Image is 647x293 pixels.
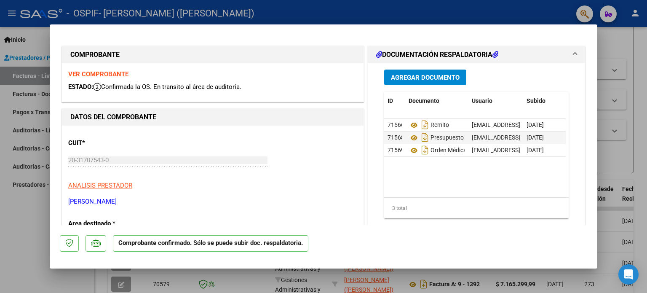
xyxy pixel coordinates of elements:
span: 71568 [388,134,404,141]
p: CUIT [68,138,155,148]
div: DOCUMENTACIÓN RESPALDATORIA [368,63,585,238]
i: Descargar documento [420,131,430,144]
span: Orden Médica [409,147,467,154]
strong: DATOS DEL COMPROBANTE [70,113,156,121]
span: Agregar Documento [391,74,460,81]
datatable-header-cell: Usuario [468,92,523,110]
datatable-header-cell: ID [384,92,405,110]
span: Presupuesto Autorizado [409,134,494,141]
i: Descargar documento [420,118,430,132]
span: [EMAIL_ADDRESS][DOMAIN_NAME] - [PERSON_NAME] [472,121,615,128]
span: ID [388,97,393,104]
span: ANALISIS PRESTADOR [68,182,132,189]
p: Area destinado * [68,219,155,228]
span: 71566 [388,121,404,128]
h1: DOCUMENTACIÓN RESPALDATORIA [376,50,498,60]
span: 71569 [388,147,404,153]
span: [DATE] [527,147,544,153]
span: [DATE] [527,134,544,141]
span: [EMAIL_ADDRESS][DOMAIN_NAME] - [PERSON_NAME] [472,134,615,141]
span: [EMAIL_ADDRESS][DOMAIN_NAME] - [PERSON_NAME] [472,147,615,153]
datatable-header-cell: Documento [405,92,468,110]
p: [PERSON_NAME] [68,197,357,207]
a: VER COMPROBANTE [68,70,128,78]
div: 3 total [384,198,569,219]
datatable-header-cell: Acción [565,92,607,110]
span: Subido [527,97,545,104]
span: Usuario [472,97,492,104]
mat-expansion-panel-header: DOCUMENTACIÓN RESPALDATORIA [368,46,585,63]
div: Open Intercom Messenger [618,264,639,285]
button: Agregar Documento [384,70,466,85]
strong: COMPROBANTE [70,51,120,59]
span: [DATE] [527,121,544,128]
datatable-header-cell: Subido [523,92,565,110]
i: Descargar documento [420,143,430,157]
p: Comprobante confirmado. Sólo se puede subir doc. respaldatoria. [113,235,308,252]
span: Confirmada la OS. En transito al área de auditoría. [93,83,241,91]
span: Documento [409,97,439,104]
span: Remito [409,122,449,129]
span: ESTADO: [68,83,93,91]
